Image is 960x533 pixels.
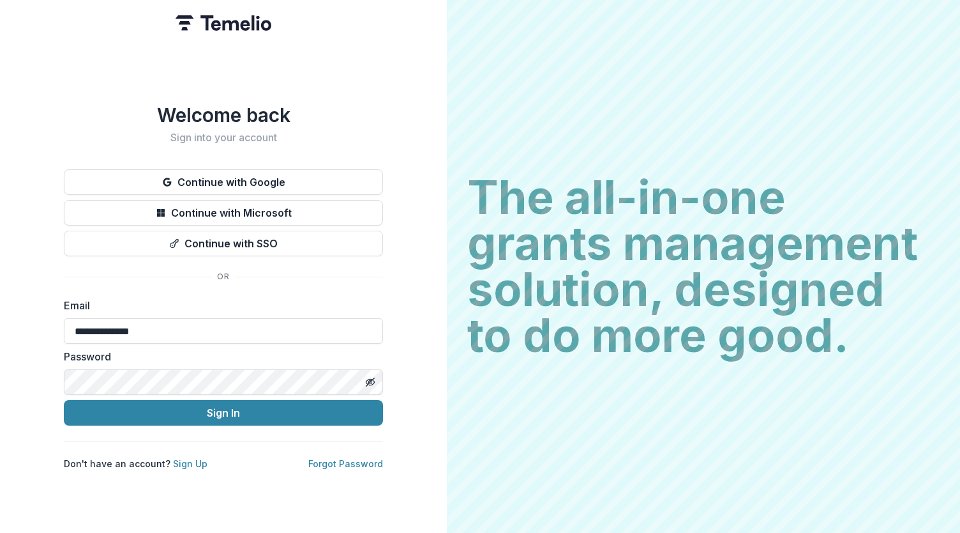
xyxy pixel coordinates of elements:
button: Continue with Google [64,169,383,195]
button: Toggle password visibility [360,372,380,392]
p: Don't have an account? [64,457,207,470]
h2: Sign into your account [64,132,383,144]
a: Sign Up [173,458,207,469]
button: Continue with Microsoft [64,200,383,226]
img: Temelio [176,15,271,31]
label: Password [64,349,375,364]
a: Forgot Password [308,458,383,469]
label: Email [64,298,375,313]
button: Continue with SSO [64,231,383,256]
h1: Welcome back [64,104,383,127]
button: Sign In [64,400,383,426]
